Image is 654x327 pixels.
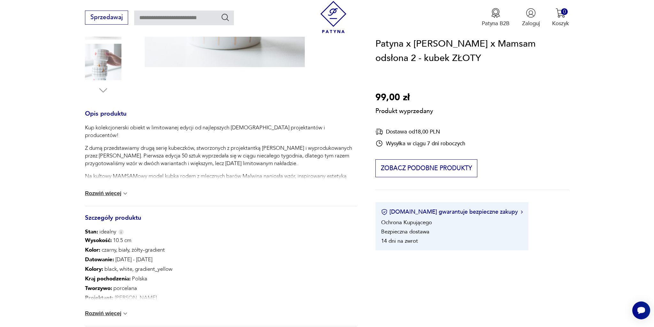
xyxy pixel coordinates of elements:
button: [DOMAIN_NAME] gwarantuje bezpieczne zakupy [381,208,523,216]
div: Wysyłka w ciągu 7 dni roboczych [375,140,465,148]
p: Patyna B2B [482,20,510,27]
button: Rozwiń więcej [85,190,128,197]
span: idealny [85,228,116,236]
p: porcelana [85,284,192,293]
button: Szukaj [221,13,230,22]
button: Sprzedawaj [85,11,128,25]
img: Info icon [118,229,124,235]
li: Ochrona Kupującego [381,219,432,226]
h3: Opis produktu [85,111,357,124]
p: Kup kolekcjonerski obiekt w limitowanej edycji od najlepszych [DEMOGRAPHIC_DATA] projektantów i p... [85,124,357,139]
img: Ikonka użytkownika [526,8,536,18]
img: Ikona koszyka [556,8,566,18]
b: Wysokość : [85,237,112,244]
li: Bezpieczna dostawa [381,228,429,236]
img: Ikona certyfikatu [381,209,388,215]
b: Kraj pochodzenia : [85,275,131,282]
p: [DATE] - [DATE] [85,255,192,264]
li: 14 dni na zwrot [381,238,418,245]
p: Z dumą przedstawiamy drugą serię kubeczków, stworzonych z projektantką [PERSON_NAME] i wyprodukow... [85,144,357,167]
h1: Patyna x [PERSON_NAME] x Mamsam odsłona 2 - kubek ZŁOTY [375,37,569,66]
p: Polska [85,274,192,284]
img: Ikona dostawy [375,128,383,136]
button: 0Koszyk [552,8,569,27]
a: Ikona medaluPatyna B2B [482,8,510,27]
b: Stan: [85,228,98,235]
iframe: Smartsupp widget button [632,301,650,319]
button: Zobacz podobne produkty [375,160,477,178]
p: Koszyk [552,20,569,27]
img: Patyna - sklep z meblami i dekoracjami vintage [317,1,350,33]
b: Datowanie : [85,256,114,263]
a: Sprzedawaj [85,15,128,20]
b: Kolory : [85,265,103,273]
b: Tworzywo : [85,285,112,292]
b: Projektant : [85,294,113,301]
p: Na kultowy MAMSAMowy model kubka rodem z mlecznych barów Malwina naniosła wzór, inspirowany estet... [85,172,357,195]
p: Produkt wyprzedany [375,105,433,116]
p: 99,00 zł [375,90,433,105]
h3: Szczegóły produktu [85,216,357,228]
p: [PERSON_NAME] [85,293,192,303]
img: chevron down [122,190,128,197]
b: Kolor: [85,246,100,254]
div: Dostawa od 18,00 PLN [375,128,465,136]
p: black, white, gradient_yellow [85,264,192,274]
p: 10.5 cm [85,236,192,245]
button: Zaloguj [522,8,540,27]
button: Patyna B2B [482,8,510,27]
img: Ikona medalu [491,8,501,18]
p: czarny, biały, żółty-gradient [85,245,192,255]
div: 0 [561,8,568,15]
img: Ikona strzałki w prawo [521,210,523,214]
button: Rozwiń więcej [85,310,128,317]
p: Zaloguj [522,20,540,27]
img: chevron down [122,310,128,317]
